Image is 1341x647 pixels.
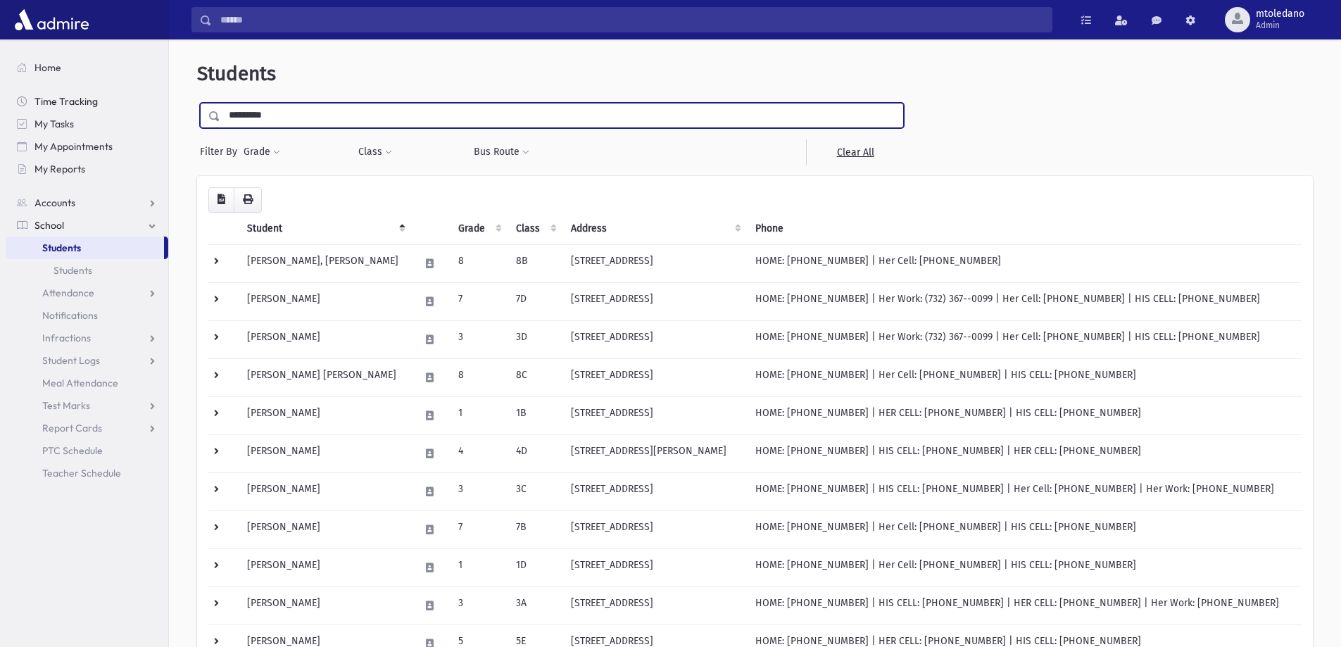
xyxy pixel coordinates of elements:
[508,434,562,472] td: 4D
[34,95,98,108] span: Time Tracking
[239,282,411,320] td: [PERSON_NAME]
[239,244,411,282] td: [PERSON_NAME], [PERSON_NAME]
[6,191,168,214] a: Accounts
[562,472,748,510] td: [STREET_ADDRESS]
[747,548,1302,586] td: HOME: [PHONE_NUMBER] | Her Cell: [PHONE_NUMBER] | HIS CELL: [PHONE_NUMBER]
[34,118,74,130] span: My Tasks
[508,548,562,586] td: 1D
[1256,8,1304,20] span: mtoledano
[239,510,411,548] td: [PERSON_NAME]
[42,309,98,322] span: Notifications
[747,244,1302,282] td: HOME: [PHONE_NUMBER] | Her Cell: [PHONE_NUMBER]
[6,214,168,237] a: School
[747,213,1302,245] th: Phone
[562,586,748,624] td: [STREET_ADDRESS]
[6,113,168,135] a: My Tasks
[508,396,562,434] td: 1B
[450,586,508,624] td: 3
[747,586,1302,624] td: HOME: [PHONE_NUMBER] | HIS CELL: [PHONE_NUMBER] | HER CELL: [PHONE_NUMBER] | Her Work: [PHONE_NUM...
[6,135,168,158] a: My Appointments
[508,586,562,624] td: 3A
[34,140,113,153] span: My Appointments
[562,434,748,472] td: [STREET_ADDRESS][PERSON_NAME]
[42,399,90,412] span: Test Marks
[6,349,168,372] a: Student Logs
[450,396,508,434] td: 1
[239,586,411,624] td: [PERSON_NAME]
[239,434,411,472] td: [PERSON_NAME]
[239,472,411,510] td: [PERSON_NAME]
[747,510,1302,548] td: HOME: [PHONE_NUMBER] | Her Cell: [PHONE_NUMBER] | HIS CELL: [PHONE_NUMBER]
[747,434,1302,472] td: HOME: [PHONE_NUMBER] | HIS CELL: [PHONE_NUMBER] | HER CELL: [PHONE_NUMBER]
[1256,20,1304,31] span: Admin
[42,444,103,457] span: PTC Schedule
[508,320,562,358] td: 3D
[239,213,411,245] th: Student: activate to sort column descending
[6,304,168,327] a: Notifications
[34,163,85,175] span: My Reports
[562,548,748,586] td: [STREET_ADDRESS]
[450,213,508,245] th: Grade: activate to sort column ascending
[208,187,234,213] button: CSV
[6,327,168,349] a: Infractions
[508,510,562,548] td: 7B
[747,320,1302,358] td: HOME: [PHONE_NUMBER] | Her Work: (732) 367--0099 | Her Cell: [PHONE_NUMBER] | HIS CELL: [PHONE_NU...
[747,396,1302,434] td: HOME: [PHONE_NUMBER] | HER CELL: [PHONE_NUMBER] | HIS CELL: [PHONE_NUMBER]
[6,237,164,259] a: Students
[197,62,276,85] span: Students
[6,417,168,439] a: Report Cards
[450,358,508,396] td: 8
[562,396,748,434] td: [STREET_ADDRESS]
[450,548,508,586] td: 1
[239,396,411,434] td: [PERSON_NAME]
[562,320,748,358] td: [STREET_ADDRESS]
[42,422,102,434] span: Report Cards
[11,6,92,34] img: AdmirePro
[450,434,508,472] td: 4
[6,394,168,417] a: Test Marks
[6,56,168,79] a: Home
[6,439,168,462] a: PTC Schedule
[508,244,562,282] td: 8B
[239,320,411,358] td: [PERSON_NAME]
[508,358,562,396] td: 8C
[6,259,168,282] a: Students
[212,7,1052,32] input: Search
[450,282,508,320] td: 7
[747,282,1302,320] td: HOME: [PHONE_NUMBER] | Her Work: (732) 367--0099 | Her Cell: [PHONE_NUMBER] | HIS CELL: [PHONE_NU...
[6,282,168,304] a: Attendance
[42,377,118,389] span: Meal Attendance
[234,187,262,213] button: Print
[200,144,243,159] span: Filter By
[450,510,508,548] td: 7
[6,462,168,484] a: Teacher Schedule
[239,548,411,586] td: [PERSON_NAME]
[34,61,61,74] span: Home
[42,332,91,344] span: Infractions
[562,282,748,320] td: [STREET_ADDRESS]
[243,139,281,165] button: Grade
[747,358,1302,396] td: HOME: [PHONE_NUMBER] | Her Cell: [PHONE_NUMBER] | HIS CELL: [PHONE_NUMBER]
[42,354,100,367] span: Student Logs
[450,472,508,510] td: 3
[34,219,64,232] span: School
[747,472,1302,510] td: HOME: [PHONE_NUMBER] | HIS CELL: [PHONE_NUMBER] | Her Cell: [PHONE_NUMBER] | Her Work: [PHONE_NUM...
[6,372,168,394] a: Meal Attendance
[508,213,562,245] th: Class: activate to sort column ascending
[450,244,508,282] td: 8
[562,510,748,548] td: [STREET_ADDRESS]
[508,282,562,320] td: 7D
[450,320,508,358] td: 3
[562,358,748,396] td: [STREET_ADDRESS]
[6,90,168,113] a: Time Tracking
[42,287,94,299] span: Attendance
[239,358,411,396] td: [PERSON_NAME] [PERSON_NAME]
[562,213,748,245] th: Address: activate to sort column ascending
[508,472,562,510] td: 3C
[34,196,75,209] span: Accounts
[6,158,168,180] a: My Reports
[562,244,748,282] td: [STREET_ADDRESS]
[473,139,530,165] button: Bus Route
[806,139,904,165] a: Clear All
[358,139,393,165] button: Class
